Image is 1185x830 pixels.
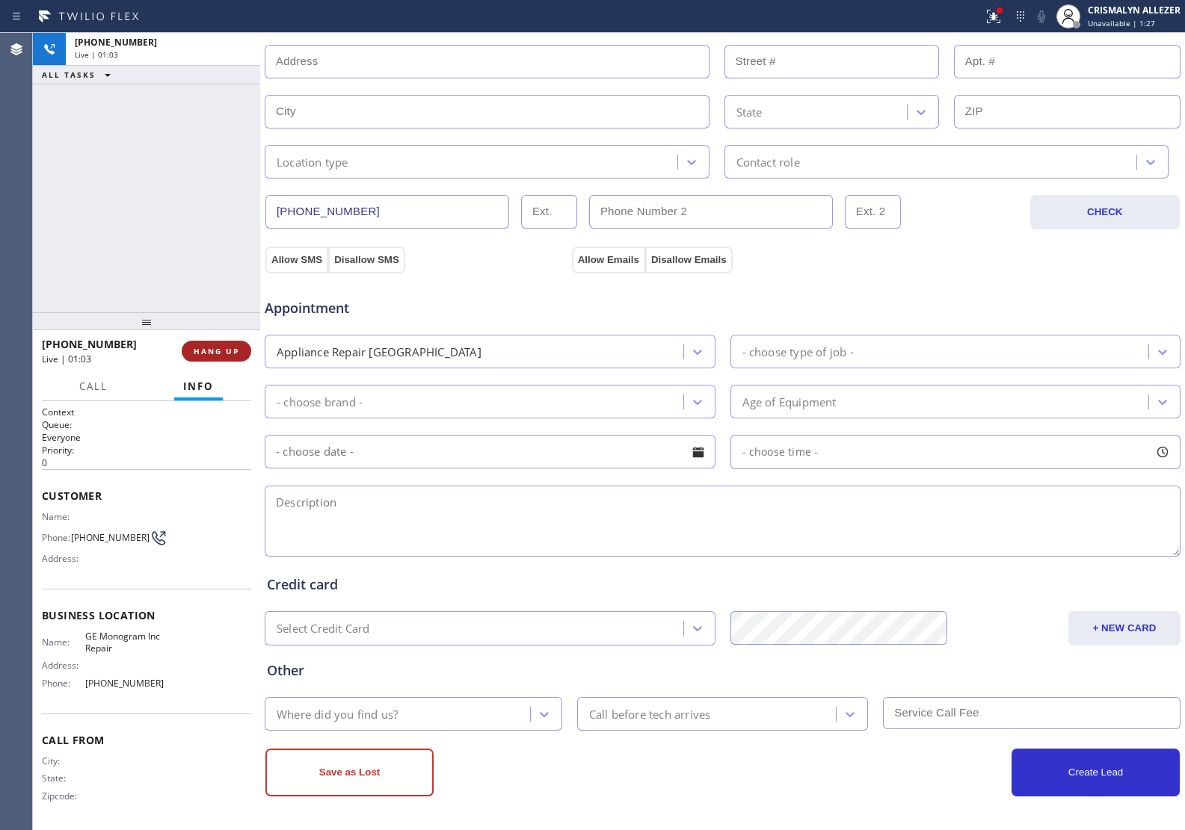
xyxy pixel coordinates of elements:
[277,343,481,360] div: Appliance Repair [GEOGRAPHIC_DATA]
[42,660,85,671] span: Address:
[42,608,251,622] span: Business location
[265,435,715,468] input: - choose date -
[265,95,710,128] input: City
[42,678,85,689] span: Phone:
[1088,4,1181,16] div: CRISMALYN ALLEZER
[1030,195,1181,229] button: CHECK
[277,620,370,637] div: Select Credit Card
[33,66,126,84] button: ALL TASKS
[42,431,251,444] p: Everyone
[42,553,85,564] span: Address:
[42,456,251,469] p: 0
[42,406,251,418] h1: Context
[645,247,733,273] button: Disallow Emails
[42,444,251,456] h2: Priority:
[954,45,1181,78] input: Apt. #
[742,343,854,360] div: - choose type of job -
[42,790,85,802] span: Zipcode:
[265,749,434,796] button: Save as Lost
[42,755,85,766] span: City:
[1012,749,1180,796] button: Create Lead
[736,103,763,120] div: State
[42,69,96,80] span: ALL TASKS
[70,372,117,401] button: Call
[265,195,509,229] input: Phone Number
[277,153,348,170] div: Location type
[42,418,251,431] h2: Queue:
[742,445,819,459] span: - choose time -
[75,49,118,60] span: Live | 01:03
[85,678,167,689] span: [PHONE_NUMBER]
[194,346,239,356] span: HANG UP
[724,45,939,78] input: Street #
[42,489,251,503] span: Customer
[265,298,568,318] span: Appointment
[954,95,1181,128] input: ZIP
[174,372,223,401] button: Info
[572,247,645,273] button: Allow Emails
[328,247,405,273] button: Disallow SMS
[267,660,1178,681] div: Other
[42,637,85,648] span: Name:
[85,631,167,654] span: GE Monogram Inc Repair
[265,247,328,273] button: Allow SMS
[1068,611,1181,645] button: + NEW CARD
[521,195,577,229] input: Ext.
[1031,6,1052,27] button: Mute
[589,195,833,229] input: Phone Number 2
[589,705,711,722] div: Call before tech arrives
[75,36,157,49] span: [PHONE_NUMBER]
[42,772,85,784] span: State:
[42,733,251,747] span: Call From
[277,393,363,410] div: - choose brand -
[42,532,71,543] span: Phone:
[742,393,837,410] div: Age of Equipment
[71,532,150,543] span: [PHONE_NUMBER]
[42,337,137,351] span: [PHONE_NUMBER]
[42,511,85,522] span: Name:
[183,380,214,393] span: Info
[736,153,800,170] div: Contact role
[845,195,901,229] input: Ext. 2
[277,705,398,722] div: Where did you find us?
[265,45,710,78] input: Address
[1088,18,1155,28] span: Unavailable | 1:27
[182,341,251,362] button: HANG UP
[79,380,108,393] span: Call
[267,575,1178,595] div: Credit card
[42,353,91,365] span: Live | 01:03
[883,697,1181,729] input: Service Call Fee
